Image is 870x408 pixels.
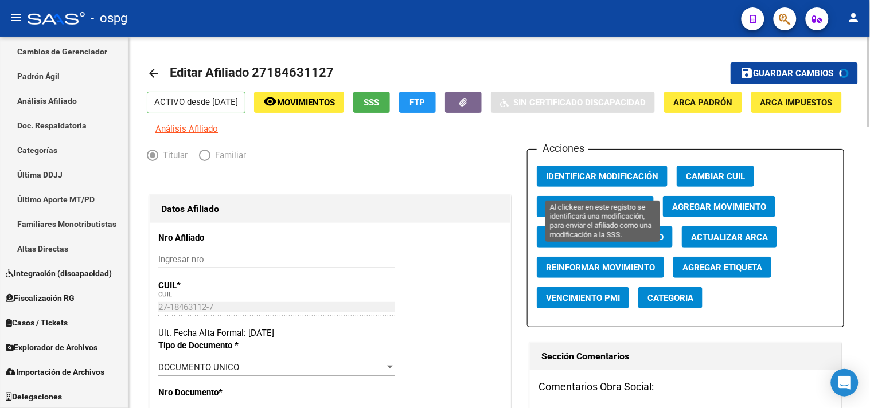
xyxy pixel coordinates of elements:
[147,152,258,163] mat-radio-group: Elija una opción
[537,257,664,278] button: Reinformar Movimiento
[158,279,262,292] p: CUIL
[158,232,262,244] p: Nro Afiliado
[847,11,861,25] mat-icon: person
[254,92,344,113] button: Movimientos
[6,292,75,304] span: Fiscalización RG
[691,232,768,242] span: Actualizar ARCA
[672,202,766,212] span: Agregar Movimiento
[91,6,127,31] span: - ospg
[491,92,655,113] button: Sin Certificado Discapacidad
[546,293,620,303] span: Vencimiento PMI
[353,92,390,113] button: SSS
[673,257,771,278] button: Agregar Etiqueta
[754,69,834,79] span: Guardar cambios
[147,66,161,80] mat-icon: arrow_back
[537,166,668,187] button: Identificar Modificación
[731,62,858,84] button: Guardar cambios
[537,140,588,156] h3: Acciones
[638,287,703,308] button: Categoria
[546,202,645,212] span: Cambiar Gerenciador
[677,166,754,187] button: Cambiar CUIL
[6,366,104,378] span: Importación de Archivos
[155,124,218,134] span: Análisis Afiliado
[740,66,754,80] mat-icon: save
[686,171,745,182] span: Cambiar CUIL
[673,97,733,108] span: ARCA Padrón
[682,262,762,273] span: Agregar Etiqueta
[539,379,833,395] h3: Comentarios Obra Social:
[751,92,842,113] button: ARCA Impuestos
[147,92,245,113] p: ACTIVO desde [DATE]
[6,267,112,280] span: Integración (discapacidad)
[682,226,777,248] button: Actualizar ARCA
[537,287,629,308] button: Vencimiento PMI
[364,97,380,108] span: SSS
[170,65,334,80] span: Editar Afiliado 27184631127
[410,97,426,108] span: FTP
[9,11,23,25] mat-icon: menu
[210,149,246,162] span: Familiar
[760,97,833,108] span: ARCA Impuestos
[513,97,646,108] span: Sin Certificado Discapacidad
[158,327,502,339] div: Ult. Fecha Alta Formal: [DATE]
[263,95,277,108] mat-icon: remove_red_eye
[537,196,654,217] button: Cambiar Gerenciador
[277,97,335,108] span: Movimientos
[399,92,436,113] button: FTP
[664,92,742,113] button: ARCA Padrón
[161,200,499,218] h1: Datos Afiliado
[546,171,658,182] span: Identificar Modificación
[546,262,655,273] span: Reinformar Movimiento
[158,339,262,352] p: Tipo de Documento *
[663,196,775,217] button: Agregar Movimiento
[6,341,97,354] span: Explorador de Archivos
[546,232,664,242] span: Cambiar Tipo Beneficiario
[158,149,188,162] span: Titular
[6,390,62,403] span: Delegaciones
[537,226,673,248] button: Cambiar Tipo Beneficiario
[647,293,693,303] span: Categoria
[158,386,262,399] p: Nro Documento
[541,347,830,366] h1: Sección Comentarios
[831,369,859,397] div: Open Intercom Messenger
[158,362,239,372] span: DOCUMENTO UNICO
[6,316,68,329] span: Casos / Tickets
